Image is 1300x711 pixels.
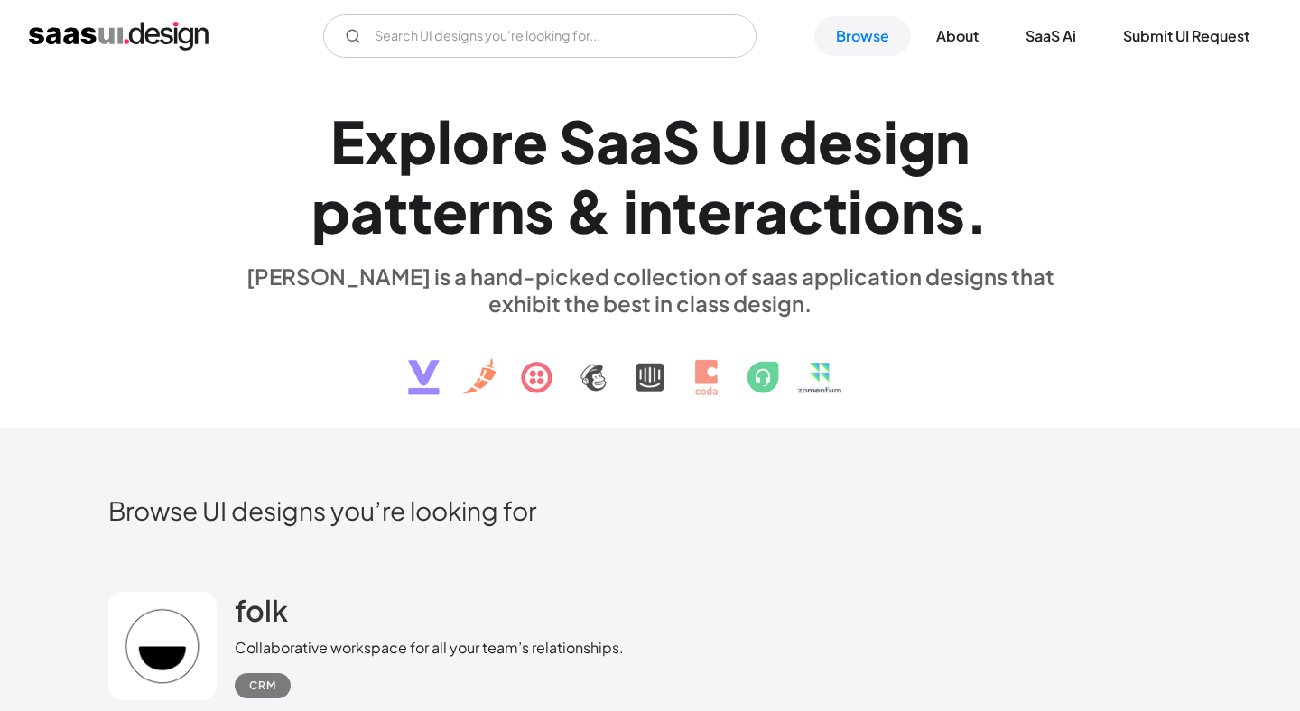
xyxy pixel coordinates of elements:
[755,176,788,245] div: a
[376,317,924,411] img: text, icon, saas logo
[638,176,673,245] div: n
[559,106,596,176] div: S
[623,176,638,245] div: i
[384,176,408,245] div: t
[249,675,276,697] div: CRM
[350,176,384,245] div: a
[452,106,490,176] div: o
[437,106,452,176] div: l
[732,176,755,245] div: r
[235,637,624,659] div: Collaborative workspace for all your team’s relationships.
[915,16,1000,56] a: About
[468,176,490,245] div: r
[513,106,548,176] div: e
[710,106,752,176] div: U
[818,106,853,176] div: e
[398,106,437,176] div: p
[323,14,757,58] input: Search UI designs you're looking for...
[697,176,732,245] div: e
[901,176,935,245] div: n
[235,592,288,637] a: folk
[935,176,965,245] div: s
[629,106,663,176] div: a
[863,176,901,245] div: o
[965,176,989,245] div: .
[235,106,1065,245] h1: Explore SaaS UI design patterns & interactions.
[323,14,757,58] form: Email Form
[814,16,911,56] a: Browse
[848,176,863,245] div: i
[596,106,629,176] div: a
[408,176,432,245] div: t
[235,592,288,628] h2: folk
[663,106,700,176] div: S
[525,176,554,245] div: s
[1004,16,1098,56] a: SaaS Ai
[752,106,768,176] div: I
[432,176,468,245] div: e
[29,22,209,51] a: home
[823,176,848,245] div: t
[883,106,898,176] div: i
[788,176,823,245] div: c
[853,106,883,176] div: s
[935,106,970,176] div: n
[490,106,513,176] div: r
[898,106,935,176] div: g
[565,176,612,245] div: &
[490,176,525,245] div: n
[673,176,697,245] div: t
[779,106,818,176] div: d
[1101,16,1271,56] a: Submit UI Request
[108,494,1192,526] h2: Browse UI designs you’re looking for
[365,106,398,176] div: x
[235,263,1065,317] div: [PERSON_NAME] is a hand-picked collection of saas application designs that exhibit the best in cl...
[330,106,365,176] div: E
[311,176,350,245] div: p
